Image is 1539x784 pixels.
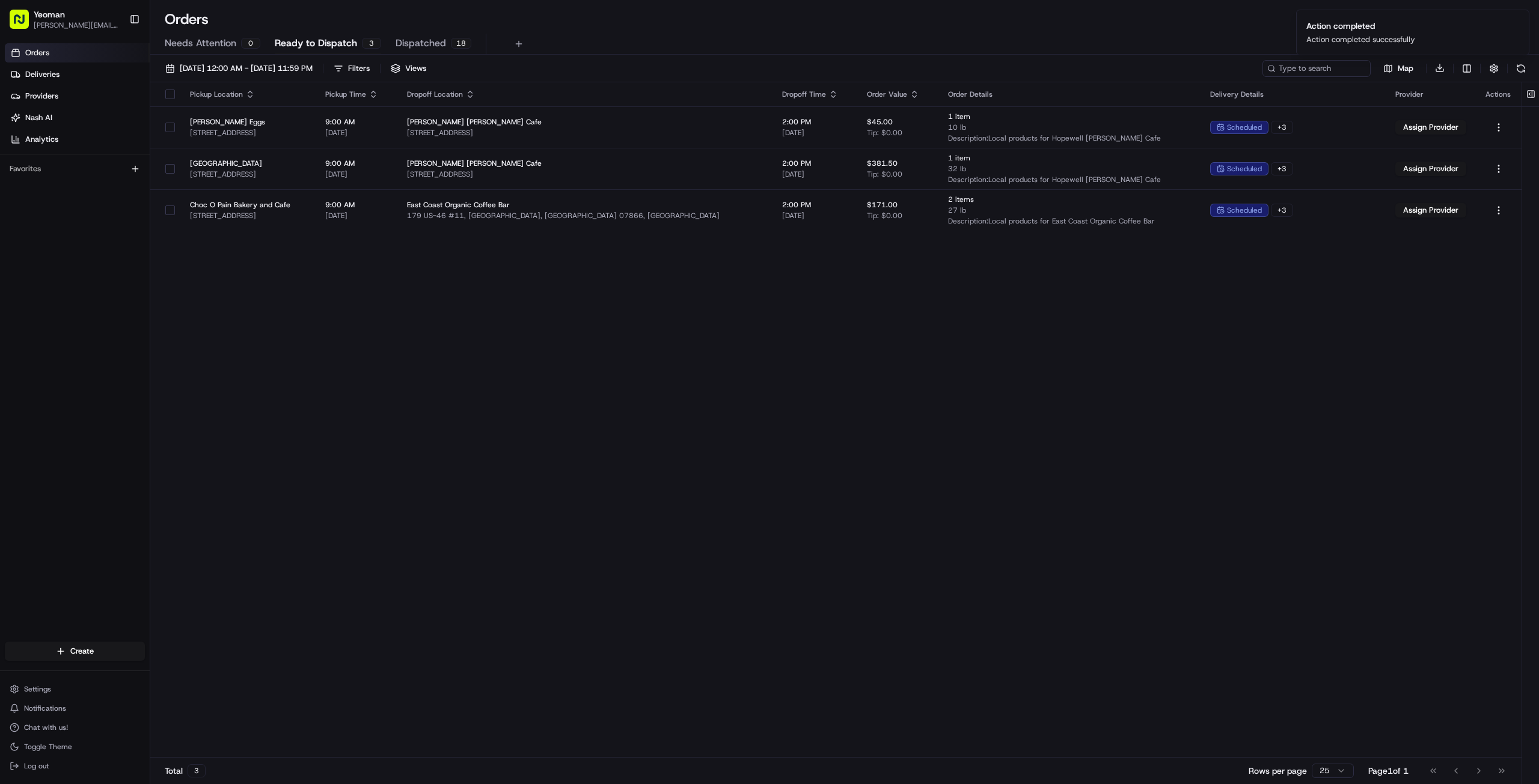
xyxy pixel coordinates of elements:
button: Toggle Theme [5,738,145,755]
span: API Documentation [114,174,193,186]
span: 1 item [948,153,1192,163]
img: Nash [12,12,36,36]
p: Rows per page [1249,765,1307,777]
span: Orders [25,47,49,58]
span: 2:00 PM [782,117,848,127]
span: Tip: $0.00 [867,169,902,179]
span: Tip: $0.00 [867,128,902,138]
div: Order Details [948,90,1192,99]
a: Nash AI [5,108,150,127]
span: Chat with us! [24,723,68,732]
a: 💻API Documentation [97,169,198,191]
span: scheduled [1227,123,1262,132]
span: Yeoman [34,8,65,20]
a: Powered byPylon [85,203,145,213]
span: [GEOGRAPHIC_DATA] [190,159,306,168]
div: Order Value [867,90,929,99]
span: [DATE] [782,169,848,179]
input: Clear [31,77,198,90]
span: Pylon [120,204,145,213]
span: Views [405,63,426,74]
button: Refresh [1513,60,1529,77]
span: Dispatched [396,36,446,50]
button: Create [5,642,145,661]
div: Actions [1485,90,1512,99]
div: 💻 [102,175,111,185]
span: 2:00 PM [782,200,848,210]
span: scheduled [1227,205,1262,215]
div: 0 [241,38,260,49]
span: 9:00 AM [325,200,388,210]
button: Map [1375,61,1421,76]
span: scheduled [1227,164,1262,174]
button: Views [385,60,432,77]
button: [PERSON_NAME][EMAIL_ADDRESS][DOMAIN_NAME] [34,20,120,30]
span: 2:00 PM [782,159,848,168]
a: 📗Knowledge Base [7,169,97,191]
div: Action completed [1306,20,1415,32]
span: [PERSON_NAME] [PERSON_NAME] Cafe [407,159,763,168]
div: Page 1 of 1 [1368,765,1409,777]
div: Filters [348,63,370,74]
a: Deliveries [5,65,150,84]
div: Provider [1395,90,1466,99]
button: Settings [5,681,145,697]
span: Log out [24,761,49,771]
span: $381.50 [867,159,898,168]
span: [DATE] [782,128,848,138]
button: Chat with us! [5,719,145,736]
span: 2 items [948,195,1192,204]
span: Choc O Pain Bakery and Cafe [190,200,306,210]
button: Assign Provider [1395,203,1466,217]
div: Pickup Location [190,90,306,99]
span: [STREET_ADDRESS] [190,128,306,138]
span: Map [1398,63,1413,74]
span: Nash AI [25,112,52,123]
span: [PERSON_NAME] [PERSON_NAME] Cafe [407,117,763,127]
span: Toggle Theme [24,742,72,752]
span: [DATE] [325,169,388,179]
div: 📗 [12,175,22,185]
span: Create [70,646,94,657]
button: Assign Provider [1395,120,1466,135]
span: Notifications [24,703,66,713]
div: 18 [451,38,471,49]
span: 10 lb [948,123,1192,132]
span: $171.00 [867,200,898,210]
span: [DATE] [325,211,388,220]
span: Analytics [25,134,58,145]
span: Knowledge Base [24,174,92,186]
span: 9:00 AM [325,159,388,168]
span: [DATE] [325,128,388,138]
div: 3 [362,38,381,49]
div: Action completed successfully [1306,34,1415,45]
div: + 3 [1271,162,1293,175]
button: Assign Provider [1395,162,1466,176]
span: 1 item [948,112,1192,121]
div: Delivery Details [1210,90,1376,99]
a: Providers [5,87,150,106]
p: Welcome 👋 [12,48,219,67]
img: 1736555255976-a54dd68f-1ca7-489b-9aae-adbdc363a1c4 [12,115,34,136]
button: Notifications [5,700,145,717]
span: 179 US-46 #11, [GEOGRAPHIC_DATA], [GEOGRAPHIC_DATA] 07866, [GEOGRAPHIC_DATA] [407,211,763,220]
div: Favorites [5,159,145,178]
span: [STREET_ADDRESS] [407,169,763,179]
span: Tip: $0.00 [867,211,902,220]
div: + 3 [1271,121,1293,134]
h1: Orders [165,10,209,29]
span: Needs Attention [165,36,236,50]
span: 32 lb [948,164,1192,174]
button: [DATE] 12:00 AM - [DATE] 11:59 PM [160,60,318,77]
div: We're available if you need us! [41,127,152,136]
button: Yeoman[PERSON_NAME][EMAIL_ADDRESS][DOMAIN_NAME] [5,5,124,34]
span: Deliveries [25,69,60,80]
span: Description: Local products for Hopewell [PERSON_NAME] Cafe [948,133,1192,143]
span: [STREET_ADDRESS] [407,128,763,138]
div: Pickup Time [325,90,388,99]
div: Dropoff Time [782,90,848,99]
span: [STREET_ADDRESS] [190,169,306,179]
span: Description: Local products for East Coast Organic Coffee Bar [948,216,1192,226]
span: 9:00 AM [325,117,388,127]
